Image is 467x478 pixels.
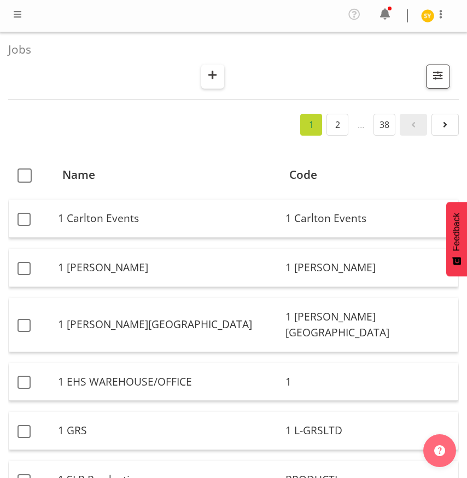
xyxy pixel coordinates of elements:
span: Name [62,166,95,183]
td: 1 L-GRSLTD [281,412,458,450]
span: Code [289,166,317,183]
span: Feedback [452,213,462,251]
td: 1 GRS [54,412,281,450]
td: 1 [PERSON_NAME] [54,249,281,287]
td: 1 [PERSON_NAME] [281,249,458,287]
td: 1 Carlton Events [281,200,458,238]
img: seon-young-belding8911.jpg [421,9,434,22]
td: 1 [PERSON_NAME][GEOGRAPHIC_DATA] [54,298,281,352]
a: 38 [373,114,395,136]
a: 2 [326,114,348,136]
button: Filter Jobs [426,65,450,89]
h4: Jobs [8,43,450,56]
img: help-xxl-2.png [434,445,445,456]
button: Feedback - Show survey [446,202,467,276]
button: Create New Job [201,65,224,89]
td: 1 [PERSON_NAME][GEOGRAPHIC_DATA] [281,298,458,352]
td: 1 EHS WAREHOUSE/OFFICE [54,363,281,401]
td: 1 Carlton Events [54,200,281,238]
td: 1 [281,363,458,401]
